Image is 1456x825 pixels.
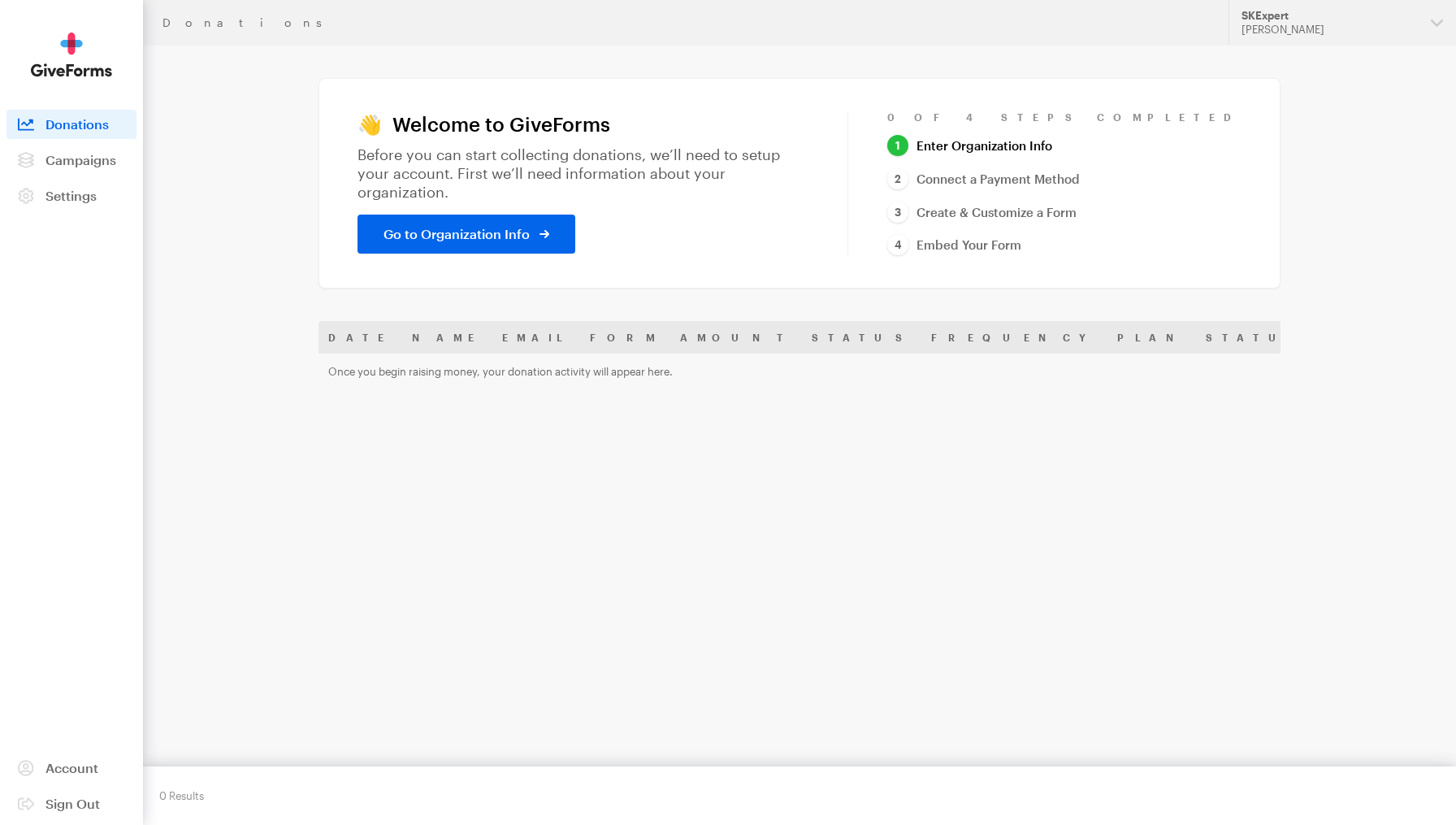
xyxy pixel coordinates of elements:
[887,234,1021,256] a: Embed Your Form
[45,796,100,811] span: Sign Out
[357,113,808,136] h1: 👋 Welcome to GiveForms
[6,181,136,211] a: Settings
[318,321,402,354] th: Date
[887,168,1080,190] a: Connect a Payment Method
[45,152,116,167] span: Campaigns
[1241,23,1418,37] div: [PERSON_NAME]
[6,110,136,139] a: Donations
[6,789,136,818] a: Sign Out
[1107,321,1315,354] th: Plan Status
[6,145,136,175] a: Campaigns
[357,145,808,202] p: Before you can start collecting donations, we’ll need to setup your account. First we’ll need inf...
[6,753,136,783] a: Account
[159,783,204,809] div: 0 Results
[802,321,921,354] th: Status
[492,321,580,354] th: Email
[402,321,492,354] th: Name
[31,33,112,77] img: GiveForms
[670,321,802,354] th: Amount
[383,224,530,244] span: Go to Organization Info
[887,111,1241,124] div: 0 of 4 Steps Completed
[580,321,670,354] th: Form
[921,321,1107,354] th: Frequency
[45,116,109,132] span: Donations
[887,202,1077,224] a: Create & Customize a Form
[357,215,575,254] a: Go to Organization Info
[887,135,1052,157] a: Enter Organization Info
[45,188,97,203] span: Settings
[1241,9,1418,23] div: SKExpert
[45,760,98,775] span: Account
